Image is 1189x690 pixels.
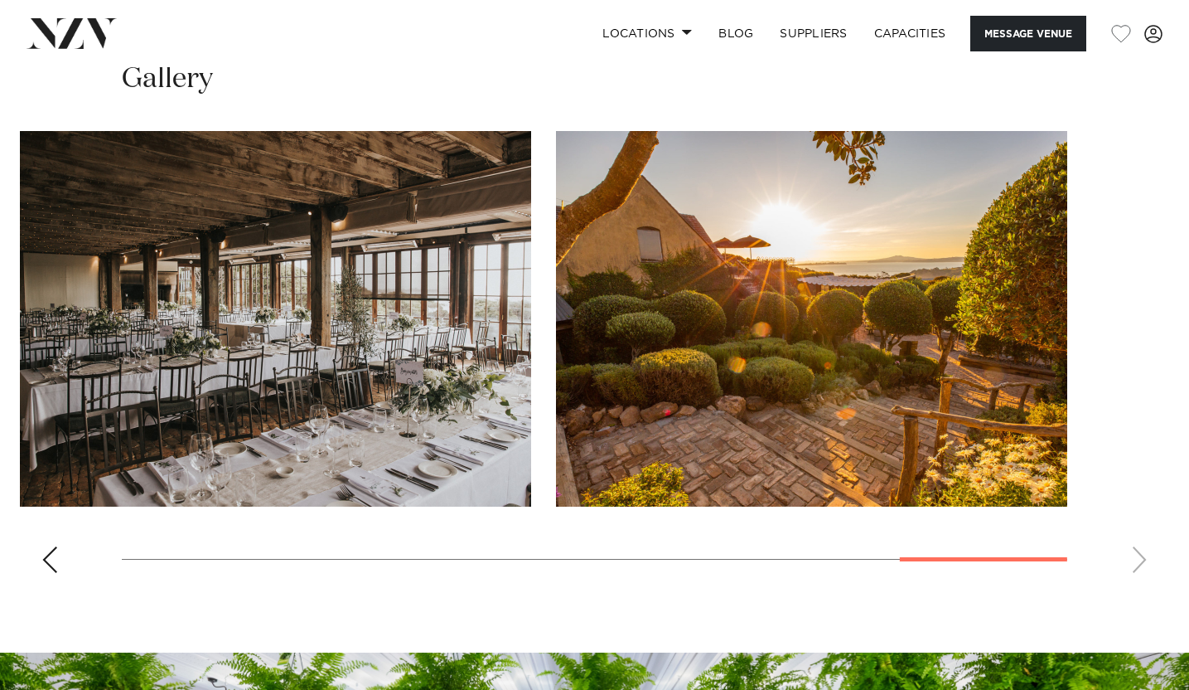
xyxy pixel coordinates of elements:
img: nzv-logo.png [27,18,117,48]
a: Locations [589,16,705,51]
button: Message Venue [970,16,1086,51]
h2: Gallery [122,61,213,98]
a: BLOG [705,16,766,51]
a: Capacities [861,16,959,51]
swiper-slide: 10 / 10 [556,131,1067,507]
a: SUPPLIERS [766,16,860,51]
swiper-slide: 9 / 10 [20,131,531,507]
